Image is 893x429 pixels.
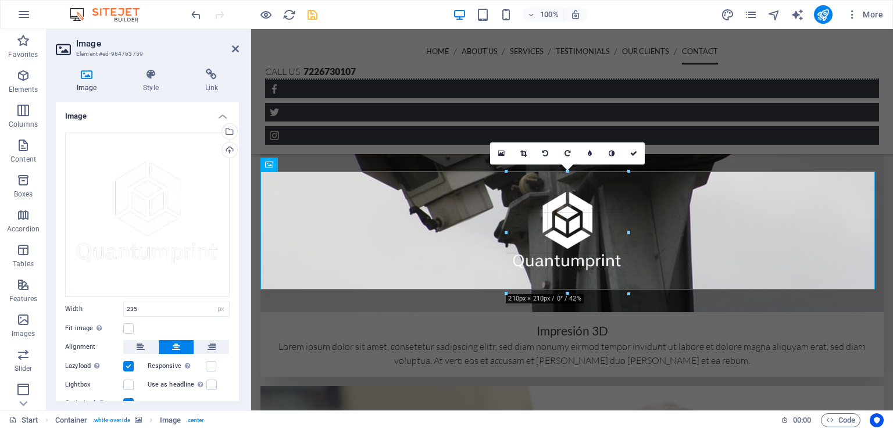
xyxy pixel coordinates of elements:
[122,69,184,93] h4: Style
[512,142,534,165] a: Crop mode
[767,8,781,22] button: navigator
[65,133,230,297] div: logo_white-removebg-1-LXkmxeKuT-7OKk4y9JbIrg.png
[189,8,203,22] button: undo
[791,8,804,22] i: AI Writer
[15,364,33,373] p: Slider
[305,8,319,22] button: save
[55,413,205,427] nav: breadcrumb
[534,142,556,165] a: Rotate left 90°
[148,378,206,392] label: Use as headline
[56,69,122,93] h4: Image
[65,396,123,410] label: Optimized
[744,8,758,22] i: Pages (Ctrl+Alt+S)
[814,5,833,24] button: publish
[793,413,811,427] span: 00 00
[490,142,512,165] a: Select files from the file manager, stock photos, or upload file(s)
[10,155,36,164] p: Content
[791,8,805,22] button: text_generator
[65,340,123,354] label: Alignment
[870,413,884,427] button: Usercentrics
[55,413,88,427] span: Click to select. Double-click to edit
[259,8,273,22] button: Click here to leave preview mode and continue editing
[9,413,38,427] a: Click to cancel selection. Double-click to open Pages
[556,142,578,165] a: Rotate right 90°
[67,8,154,22] img: Editor Logo
[623,142,645,165] a: Confirm ( Ctrl ⏎ )
[601,142,623,165] a: Greyscale
[135,417,142,423] i: This element contains a background
[744,8,758,22] button: pages
[506,294,583,303] div: 210px × 210px / 0° / 42%
[65,321,123,335] label: Fit image
[65,306,123,312] label: Width
[76,38,239,49] h2: Image
[9,294,37,303] p: Features
[283,8,296,22] i: Reload page
[306,8,319,22] i: Save (Ctrl+S)
[13,259,34,269] p: Tables
[9,85,38,94] p: Elements
[523,8,564,22] button: 100%
[65,378,123,392] label: Lightbox
[578,142,601,165] a: Blur
[282,8,296,22] button: reload
[56,102,239,123] h4: Image
[184,69,239,93] h4: Link
[92,413,130,427] span: . white-overide
[76,49,216,59] h3: Element #ed-984763759
[65,359,123,373] label: Lazyload
[781,413,812,427] h6: Session time
[846,9,883,20] span: More
[160,413,181,427] span: Click to select. Double-click to edit
[7,224,40,234] p: Accordion
[14,190,33,199] p: Boxes
[12,329,35,338] p: Images
[721,8,734,22] i: Design (Ctrl+Alt+Y)
[826,413,855,427] span: Code
[540,8,559,22] h6: 100%
[821,413,860,427] button: Code
[186,413,205,427] span: . center
[801,416,803,424] span: :
[721,8,735,22] button: design
[842,5,888,24] button: More
[148,359,206,373] label: Responsive
[767,8,781,22] i: Navigator
[9,120,38,129] p: Columns
[190,8,203,22] i: Undo: Change image (Ctrl+Z)
[8,50,38,59] p: Favorites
